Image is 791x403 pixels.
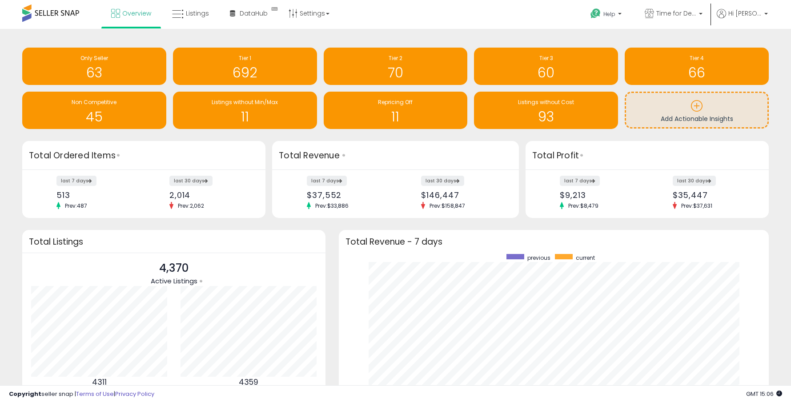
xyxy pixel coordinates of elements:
div: 2,014 [169,190,250,200]
span: Add Actionable Insights [661,114,733,123]
span: Help [603,10,615,18]
h1: 60 [478,65,614,80]
label: last 30 days [169,176,213,186]
span: Non Competitive [72,98,116,106]
div: 513 [56,190,137,200]
h1: 692 [177,65,313,80]
span: previous [527,254,550,262]
span: Repricing Off [378,98,413,106]
a: Tier 1 692 [173,48,317,85]
h1: 66 [629,65,764,80]
div: Tooltip anchor [114,151,122,159]
span: Overview [122,9,151,18]
i: Get Help [590,8,601,19]
a: Listings without Cost 93 [474,92,618,129]
a: Help [583,1,630,29]
div: seller snap | | [9,390,154,399]
h1: 63 [27,65,162,80]
label: last 7 days [307,176,347,186]
span: Active Listings [151,276,197,286]
label: last 7 days [56,176,96,186]
div: Tooltip anchor [578,151,586,159]
span: Prev: 487 [60,202,92,210]
label: last 7 days [560,176,600,186]
a: Tier 4 66 [625,48,769,85]
a: Hi [PERSON_NAME] [717,9,768,29]
strong: Copyright [9,390,41,398]
span: Prev: $8,479 [564,202,603,210]
span: Hi [PERSON_NAME] [728,9,762,18]
h1: 45 [27,109,162,124]
a: Listings without Min/Max 11 [173,92,317,129]
label: last 30 days [421,176,464,186]
a: Privacy Policy [115,390,154,398]
span: DataHub [240,9,268,18]
span: Prev: $37,631 [677,202,717,210]
div: Tooltip anchor [197,277,205,285]
div: $146,447 [421,190,503,200]
a: Repricing Off 11 [324,92,468,129]
h3: Total Revenue [279,149,512,162]
span: Listings without Min/Max [212,98,278,106]
h3: Total Profit [532,149,762,162]
span: Listings without Cost [518,98,574,106]
div: $35,447 [673,190,753,200]
span: Only Seller [80,54,108,62]
a: Tier 2 70 [324,48,468,85]
span: current [576,254,595,262]
b: 4359 [239,377,258,387]
span: Prev: $33,886 [311,202,353,210]
a: Tier 3 60 [474,48,618,85]
a: Only Seller 63 [22,48,166,85]
a: Add Actionable Insights [626,93,767,127]
h3: Total Listings [29,238,319,245]
a: Non Competitive 45 [22,92,166,129]
h3: Total Revenue - 7 days [345,238,762,245]
h1: 93 [478,109,614,124]
span: Prev: $158,847 [425,202,470,210]
span: Tier 4 [690,54,704,62]
h1: 11 [328,109,463,124]
h3: Total Ordered Items [29,149,259,162]
span: Listings [186,9,209,18]
span: Prev: 2,062 [173,202,209,210]
p: 4,370 [151,260,197,277]
span: Tier 3 [539,54,553,62]
span: Tier 1 [239,54,251,62]
div: $37,552 [307,190,389,200]
span: 2025-08-11 15:06 GMT [746,390,782,398]
span: Time for Deals [656,9,696,18]
h1: 70 [328,65,463,80]
b: 4311 [92,377,107,387]
div: Tooltip anchor [267,4,282,13]
a: Terms of Use [76,390,114,398]
h1: 11 [177,109,313,124]
label: last 30 days [673,176,716,186]
span: Tier 2 [389,54,402,62]
div: $9,213 [560,190,640,200]
div: Tooltip anchor [340,151,348,159]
